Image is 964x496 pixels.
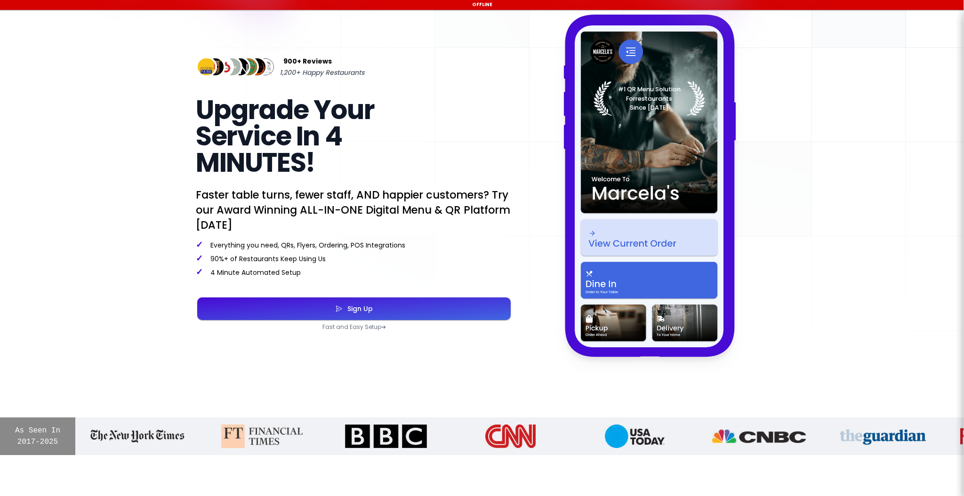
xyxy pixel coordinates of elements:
[213,56,234,78] img: Review Img
[221,56,242,78] img: Review Img
[230,56,251,78] img: Review Img
[196,323,512,331] p: Fast and Easy Setup ➜
[204,56,225,78] img: Review Img
[280,67,364,78] span: 1,200+ Happy Restaurants
[196,56,217,78] img: Review Img
[196,267,512,277] p: 4 Minute Automated Setup
[1,1,963,8] div: Offline
[196,254,512,264] p: 90%+ of Restaurants Keep Using Us
[238,56,259,78] img: Review Img
[343,305,373,312] div: Sign Up
[196,239,203,250] span: ✓
[197,297,511,320] button: Sign Up
[196,240,512,250] p: Everything you need, QRs, Flyers, Ordering, POS Integrations
[196,266,203,278] span: ✓
[196,252,203,264] span: ✓
[196,187,512,232] p: Faster table turns, fewer staff, AND happier customers? Try our Award Winning ALL-IN-ONE Digital ...
[594,81,705,116] img: Laurel
[247,56,268,78] img: Review Img
[196,91,374,181] span: Upgrade Your Service In 4 MINUTES!
[255,56,276,78] img: Review Img
[283,56,332,67] span: 900+ Reviews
